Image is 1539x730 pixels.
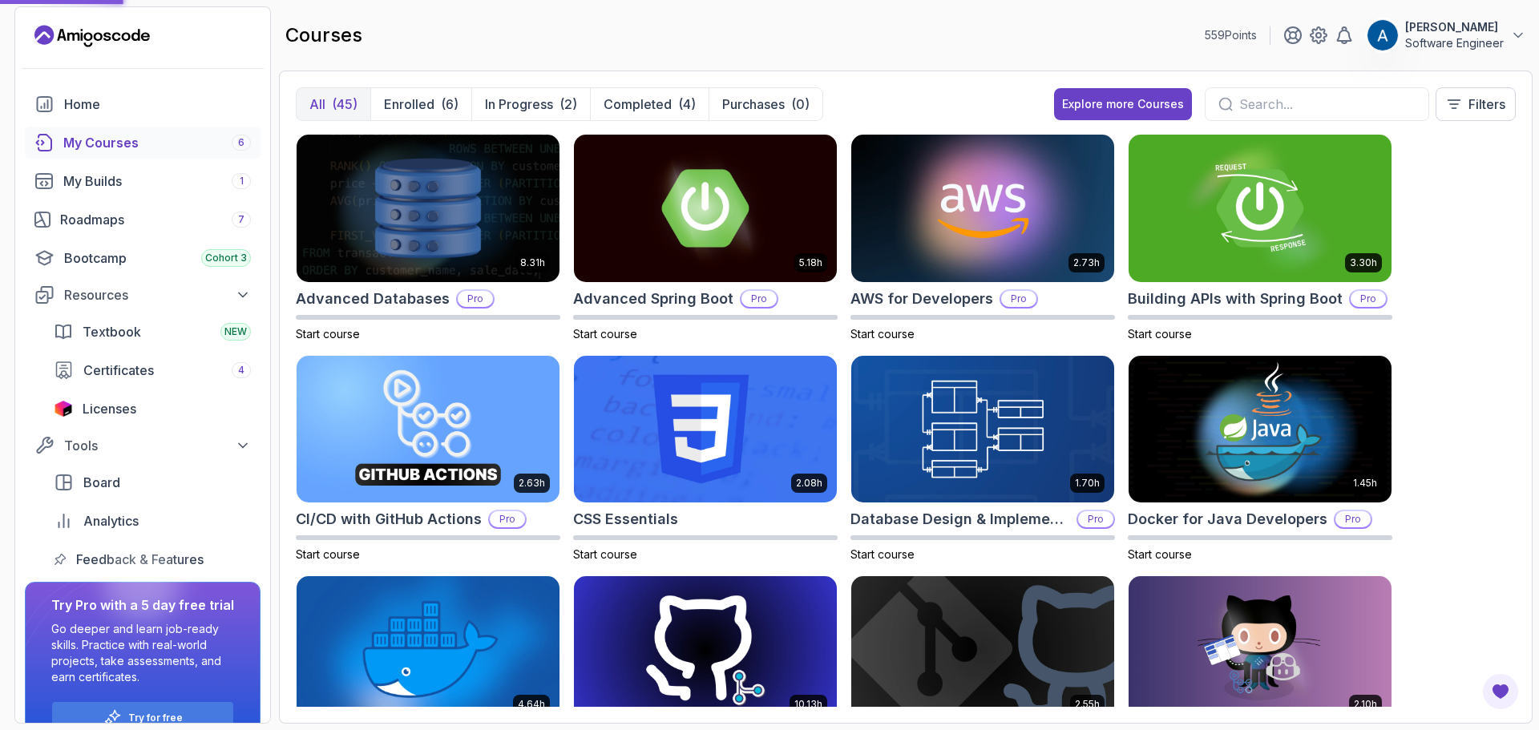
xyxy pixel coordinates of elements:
a: licenses [44,393,261,425]
p: Pro [490,511,525,527]
img: CI/CD with GitHub Actions card [297,356,559,503]
p: Enrolled [384,95,434,114]
p: Pro [458,291,493,307]
p: Go deeper and learn job-ready skills. Practice with real-world projects, take assessments, and ea... [51,621,234,685]
span: Start course [1128,327,1192,341]
span: Textbook [83,322,141,341]
a: textbook [44,316,261,348]
p: All [309,95,325,114]
a: home [25,88,261,120]
span: Analytics [83,511,139,530]
h2: Advanced Databases [296,288,450,310]
span: Start course [850,327,915,341]
p: Software Engineer [1405,35,1504,51]
a: bootcamp [25,242,261,274]
div: (45) [332,95,357,114]
h2: Database Design & Implementation [850,508,1070,530]
span: Certificates [83,361,154,380]
span: 4 [238,364,244,377]
button: user profile image[PERSON_NAME]Software Engineer [1367,19,1526,51]
button: Enrolled(6) [370,88,471,120]
button: Tools [25,431,261,460]
p: 5.18h [799,256,822,269]
a: Try for free [128,712,183,724]
button: Filters [1436,87,1516,121]
img: Docker For Professionals card [297,576,559,724]
p: 559 Points [1205,27,1257,43]
div: Resources [64,285,251,305]
p: Pro [1335,511,1371,527]
img: user profile image [1367,20,1398,50]
p: 3.30h [1350,256,1377,269]
a: roadmaps [25,204,261,236]
h2: Building APIs with Spring Boot [1128,288,1343,310]
a: feedback [44,543,261,575]
span: 6 [238,136,244,149]
p: Pro [1351,291,1386,307]
a: builds [25,165,261,197]
p: Pro [1001,291,1036,307]
div: My Courses [63,133,251,152]
div: Tools [64,436,251,455]
a: Landing page [34,23,150,49]
button: Purchases(0) [709,88,822,120]
div: My Builds [63,171,251,191]
button: Completed(4) [590,88,709,120]
span: 7 [238,213,244,226]
a: board [44,466,261,498]
span: Feedback & Features [76,550,204,569]
p: 2.08h [796,477,822,490]
img: CSS Essentials card [574,356,837,503]
img: Git for Professionals card [574,576,837,724]
div: (4) [678,95,696,114]
div: Bootcamp [64,248,251,268]
img: Advanced Databases card [297,135,559,282]
button: Explore more Courses [1054,88,1192,120]
button: In Progress(2) [471,88,590,120]
img: Building APIs with Spring Boot card [1129,135,1392,282]
p: Pro [741,291,777,307]
img: AWS for Developers card [851,135,1114,282]
a: courses [25,127,261,159]
p: Filters [1468,95,1505,114]
h2: Advanced Spring Boot [573,288,733,310]
h2: CI/CD with GitHub Actions [296,508,482,530]
span: Licenses [83,399,136,418]
span: Start course [850,547,915,561]
div: Roadmaps [60,210,251,229]
span: Start course [296,547,360,561]
button: All(45) [297,88,370,120]
span: 1 [240,175,244,188]
p: 2.55h [1075,698,1100,711]
p: 4.64h [518,698,545,711]
div: Home [64,95,251,114]
span: Board [83,473,120,492]
img: GitHub Toolkit card [1129,576,1392,724]
h2: AWS for Developers [850,288,993,310]
span: Start course [573,327,637,341]
img: Git & GitHub Fundamentals card [851,576,1114,724]
h2: Docker for Java Developers [1128,508,1327,530]
div: (0) [791,95,810,114]
p: 2.63h [519,477,545,490]
input: Search... [1239,95,1416,114]
p: [PERSON_NAME] [1405,19,1504,35]
img: Advanced Spring Boot card [574,135,837,282]
img: jetbrains icon [54,401,73,417]
a: analytics [44,505,261,537]
div: (6) [441,95,458,114]
div: Explore more Courses [1062,96,1184,112]
span: Cohort 3 [205,252,247,264]
p: Purchases [722,95,785,114]
span: Start course [1128,547,1192,561]
p: 2.73h [1073,256,1100,269]
p: 10.13h [794,698,822,711]
img: Database Design & Implementation card [851,356,1114,503]
h2: CSS Essentials [573,508,678,530]
p: In Progress [485,95,553,114]
h2: courses [285,22,362,48]
a: certificates [44,354,261,386]
span: NEW [224,325,247,338]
